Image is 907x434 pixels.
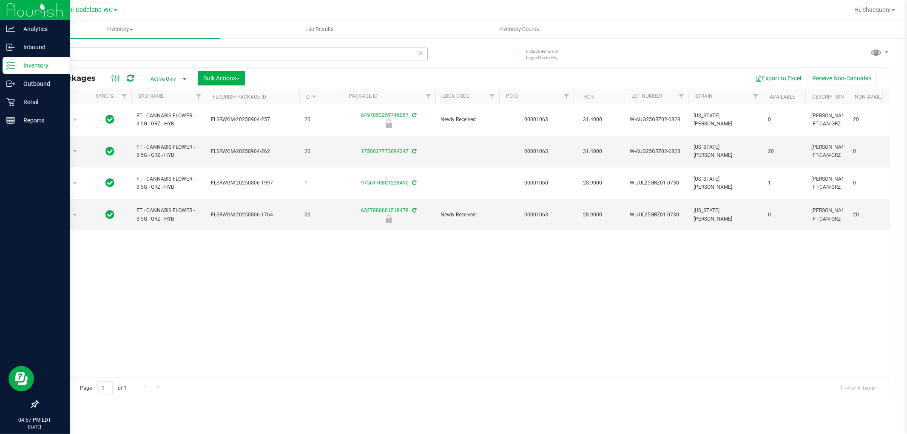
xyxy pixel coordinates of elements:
[421,89,435,104] a: Filter
[768,211,800,219] span: 0
[306,94,316,100] a: Qty
[768,116,800,124] span: 0
[630,116,683,124] span: W-AUG25GRZ02-0828
[6,98,15,106] inline-svg: Retail
[526,48,569,61] span: Include items not tagged for facility
[136,175,201,191] span: FT - CANNABIS FLOWER - 3.5G - GRZ - HYB
[768,179,800,187] span: 1
[192,89,206,104] a: Filter
[97,381,113,394] input: 1
[674,89,688,104] a: Filter
[4,424,66,430] p: [DATE]
[361,112,409,118] a: 8497053259746067
[106,145,115,157] span: In Sync
[211,211,294,219] span: FLSRWGM-20250806-1764
[70,114,80,126] span: select
[20,26,220,33] span: Inventory
[304,116,337,124] span: 20
[136,143,201,159] span: FT - CANNABIS FLOWER - 3.5G - GRZ - HYB
[361,180,409,186] a: 9756170881228490
[349,93,378,99] a: Package ID
[220,20,419,38] a: Lab Results
[525,180,549,186] a: 00001060
[749,89,763,104] a: Filter
[15,42,66,52] p: Inbound
[15,79,66,89] p: Outbound
[361,148,409,154] a: 1750627773694347
[525,212,549,218] a: 00001063
[810,142,843,160] div: [PERSON_NAME]-FT-CAN-GRZ
[411,180,416,186] span: Sync from Compliance System
[855,94,893,100] a: Non-Available
[525,148,549,154] a: 00001063
[810,174,843,192] div: [PERSON_NAME]-FT-CAN-GRZ
[694,112,758,128] span: [US_STATE][PERSON_NAME]
[853,179,885,187] span: 0
[768,148,800,156] span: 20
[807,71,877,85] button: Receive Non-Cannabis
[304,211,337,219] span: 20
[694,207,758,223] span: [US_STATE][PERSON_NAME]
[294,26,345,33] span: Lab Results
[418,48,424,59] span: Clear
[853,148,885,156] span: 0
[70,145,80,157] span: select
[853,211,885,219] span: 20
[630,179,683,187] span: W-JUL25GRZ01-0730
[20,20,220,38] a: Inventory
[506,93,519,99] a: PO ID
[695,93,713,99] a: Strain
[57,6,113,14] span: Miami Dadeland WC
[211,179,294,187] span: FLSRWGM-20250806-1997
[15,115,66,125] p: Reports
[304,148,337,156] span: 20
[117,89,131,104] a: Filter
[411,207,416,213] span: Sync from Compliance System
[812,94,844,100] a: Description
[96,93,128,99] a: Sync Status
[579,209,606,221] span: 28.9000
[810,206,843,224] div: [PERSON_NAME]-FT-CAN-GRZ
[579,145,606,158] span: 31.4000
[579,177,606,189] span: 28.9000
[630,148,683,156] span: W-AUG25GRZ02-0828
[106,113,115,125] span: In Sync
[525,116,549,122] a: 00001063
[411,112,416,118] span: Sync from Compliance System
[630,211,683,219] span: W-JUL25GRZ01-0730
[15,97,66,107] p: Retail
[485,89,499,104] a: Filter
[15,24,66,34] p: Analytics
[580,94,594,100] a: THC%
[750,71,807,85] button: Export to Excel
[694,143,758,159] span: [US_STATE][PERSON_NAME]
[419,20,619,38] a: Inventory Counts
[15,60,66,71] p: Inventory
[211,116,294,124] span: FLSRWGM-20250904-257
[138,93,164,99] a: SKU Name
[579,113,606,126] span: 31.4000
[6,116,15,125] inline-svg: Reports
[136,112,201,128] span: FT - CANNABIS FLOWER - 3.5G - GRZ - HYB
[37,48,428,60] input: Search Package ID, Item Name, SKU, Lot or Part Number...
[694,175,758,191] span: [US_STATE][PERSON_NAME]
[560,89,574,104] a: Filter
[4,416,66,424] p: 04:57 PM EDT
[6,61,15,70] inline-svg: Inventory
[853,116,885,124] span: 20
[441,116,494,124] span: Newly Received
[341,119,437,128] div: Newly Received
[770,94,795,100] a: Available
[6,43,15,51] inline-svg: Inbound
[213,94,266,100] a: Flourish Package ID
[442,93,469,99] a: Lock Code
[6,79,15,88] inline-svg: Outbound
[70,209,80,221] span: select
[106,209,115,221] span: In Sync
[361,207,409,213] a: 6327080601518478
[631,93,662,99] a: Lot Number
[211,148,294,156] span: FLSRWGM-20250904-262
[488,26,551,33] span: Inventory Counts
[833,381,881,394] span: 1 - 4 of 4 items
[106,177,115,189] span: In Sync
